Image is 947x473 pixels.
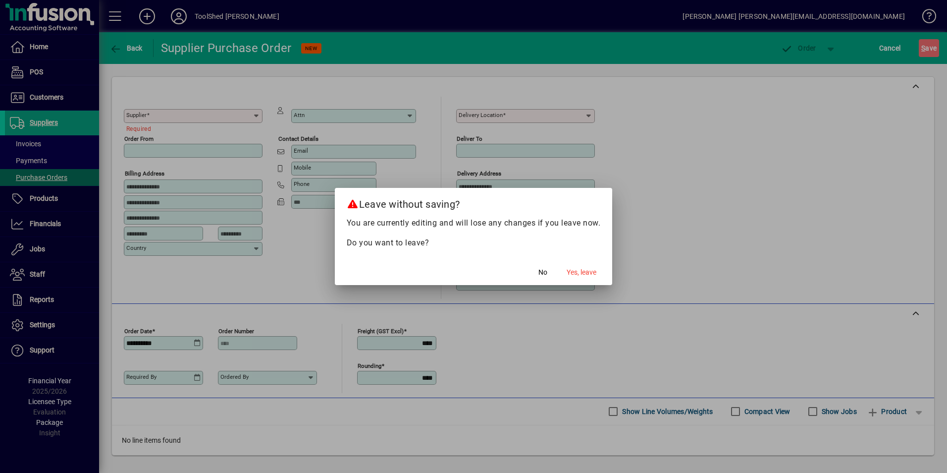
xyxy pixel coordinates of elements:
[563,263,600,281] button: Yes, leave
[347,237,601,249] p: Do you want to leave?
[538,267,547,278] span: No
[347,217,601,229] p: You are currently editing and will lose any changes if you leave now.
[527,263,559,281] button: No
[567,267,596,278] span: Yes, leave
[335,188,613,217] h2: Leave without saving?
